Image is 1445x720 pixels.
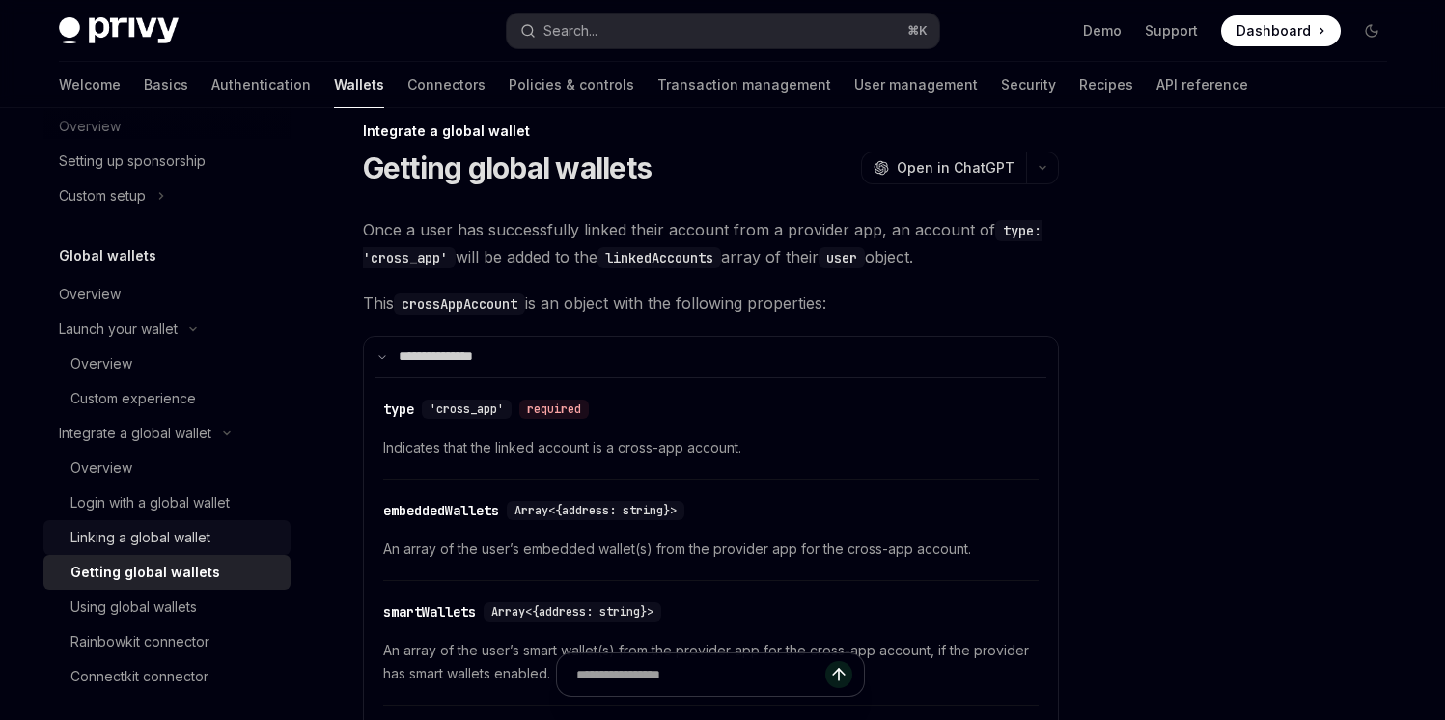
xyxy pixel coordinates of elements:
[1083,21,1122,41] a: Demo
[43,144,291,179] a: Setting up sponsorship
[59,150,206,173] div: Setting up sponsorship
[43,590,291,624] a: Using global wallets
[383,400,414,419] div: type
[383,501,499,520] div: embeddedWallets
[897,158,1014,178] span: Open in ChatGPT
[211,62,311,108] a: Authentication
[43,485,291,520] a: Login with a global wallet
[819,247,865,268] code: user
[70,526,210,549] div: Linking a global wallet
[363,216,1059,270] span: Once a user has successfully linked their account from a provider app, an account of will be adde...
[59,283,121,306] div: Overview
[43,624,291,659] a: Rainbowkit connector
[43,381,291,416] a: Custom experience
[430,402,504,417] span: 'cross_app'
[59,62,121,108] a: Welcome
[509,62,634,108] a: Policies & controls
[59,244,156,267] h5: Global wallets
[363,122,1059,141] div: Integrate a global wallet
[861,152,1026,184] button: Open in ChatGPT
[43,451,291,485] a: Overview
[383,436,1039,459] span: Indicates that the linked account is a cross-app account.
[514,503,677,518] span: Array<{address: string}>
[70,595,197,619] div: Using global wallets
[59,17,179,44] img: dark logo
[144,62,188,108] a: Basics
[43,659,291,694] a: Connectkit connector
[70,665,208,688] div: Connectkit connector
[43,555,291,590] a: Getting global wallets
[363,151,653,185] h1: Getting global wallets
[1356,15,1387,46] button: Toggle dark mode
[1156,62,1248,108] a: API reference
[383,602,476,622] div: smartWallets
[407,62,486,108] a: Connectors
[59,318,178,341] div: Launch your wallet
[70,352,132,375] div: Overview
[394,293,525,315] code: crossAppAccount
[363,290,1059,317] span: This is an object with the following properties:
[1145,21,1198,41] a: Support
[491,604,653,620] span: Array<{address: string}>
[657,62,831,108] a: Transaction management
[597,247,721,268] code: linkedAccounts
[1237,21,1311,41] span: Dashboard
[70,630,209,653] div: Rainbowkit connector
[334,62,384,108] a: Wallets
[854,62,978,108] a: User management
[907,23,928,39] span: ⌘ K
[59,422,211,445] div: Integrate a global wallet
[383,639,1039,685] span: An array of the user’s smart wallet(s) from the provider app for the cross-app account, if the pr...
[70,457,132,480] div: Overview
[1079,62,1133,108] a: Recipes
[43,346,291,381] a: Overview
[383,538,1039,561] span: An array of the user’s embedded wallet(s) from the provider app for the cross-app account.
[43,520,291,555] a: Linking a global wallet
[70,491,230,514] div: Login with a global wallet
[43,277,291,312] a: Overview
[59,184,146,208] div: Custom setup
[70,387,196,410] div: Custom experience
[543,19,597,42] div: Search...
[1001,62,1056,108] a: Security
[1221,15,1341,46] a: Dashboard
[507,14,939,48] button: Search...⌘K
[825,661,852,688] button: Send message
[70,561,220,584] div: Getting global wallets
[519,400,589,419] div: required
